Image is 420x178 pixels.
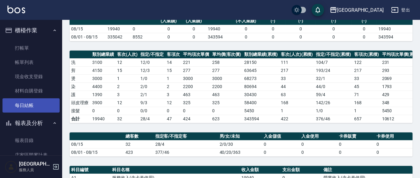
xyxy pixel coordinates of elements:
[131,25,156,33] td: 0
[158,18,180,24] div: (入業績)
[353,91,381,99] td: 71
[300,132,337,140] th: 入金使用
[2,22,60,38] button: 櫃檯作業
[19,167,51,173] p: 服務人員
[70,107,91,115] td: 接髮
[154,132,218,140] th: 指定客/不指定客
[314,99,353,107] td: 142 / 26
[211,82,243,91] td: 2200
[243,115,279,123] td: 343594
[2,98,60,113] a: 每日結帳
[165,74,181,82] td: 1
[2,84,60,98] a: 材料自購登錄
[165,99,181,107] td: 12
[317,18,350,24] div: (-)
[139,66,165,74] td: 12 / 3
[279,107,315,115] td: 1
[91,74,116,82] td: 3000
[300,148,337,156] td: 0
[287,18,314,24] div: (-)
[5,161,17,173] img: Person
[233,18,259,24] div: (不入業績)
[2,115,60,131] button: 報表及分析
[156,25,181,33] td: 0
[240,166,281,174] th: 收入金額
[316,33,352,41] td: 0
[353,18,375,24] div: (-)
[181,107,211,115] td: 0
[327,4,386,16] button: [GEOGRAPHIC_DATA]
[181,99,211,107] td: 325
[165,107,181,115] td: 0
[243,99,279,107] td: 58400
[124,140,153,148] td: 32
[139,91,165,99] td: 2 / 1
[70,82,91,91] td: 染
[243,66,279,74] td: 63645
[279,66,315,74] td: 217
[211,74,243,82] td: 3000
[165,51,181,59] th: 客項次
[377,25,413,33] td: 19940
[211,51,243,59] th: 單均價(客次價)
[279,51,315,59] th: 客次(人次)(累積)
[352,33,377,41] td: 0
[314,91,353,99] td: 59 / 4
[116,51,139,59] th: 客次(人次)
[260,25,285,33] td: 0
[353,82,381,91] td: 45
[279,74,315,82] td: 33
[206,25,231,33] td: 19940
[314,115,353,123] td: 376/46
[181,66,211,74] td: 277
[154,140,218,148] td: 28/4
[211,107,243,115] td: 0
[70,11,413,41] table: a dense table
[181,33,207,41] td: 0
[260,33,285,41] td: 0
[211,66,243,74] td: 277
[91,82,116,91] td: 4400
[211,91,243,99] td: 463
[353,115,381,123] td: 657
[139,107,165,115] td: 0 / 0
[243,58,279,66] td: 28150
[353,58,381,66] td: 122
[285,33,316,41] td: 0
[139,82,165,91] td: 2 / 0
[231,33,260,41] td: 0
[70,58,91,66] td: 洗
[314,107,353,115] td: 1 / 0
[279,115,315,123] td: 422
[91,58,116,66] td: 3100
[165,82,181,91] td: 2
[116,58,139,66] td: 12
[337,140,375,148] td: 0
[314,66,353,74] td: 193 / 24
[139,99,165,107] td: 9 / 3
[262,132,300,140] th: 入金儲值
[116,91,139,99] td: 3
[139,115,165,123] td: 28/4
[70,166,111,174] th: 科目編號
[165,58,181,66] td: 14
[285,25,316,33] td: 0
[91,107,116,115] td: 0
[353,66,381,74] td: 217
[2,69,60,84] a: 現金收支登錄
[139,74,165,82] td: 1 / 0
[70,132,413,157] table: a dense table
[111,166,240,174] th: 科目名稱
[262,148,300,156] td: 0
[231,25,260,33] td: 0
[312,4,324,16] button: save
[116,74,139,82] td: 1
[116,66,139,74] td: 15
[154,148,218,156] td: 377/46
[337,148,375,156] td: 0
[206,33,231,41] td: 343594
[279,99,315,107] td: 168
[218,132,262,140] th: 男/女/未知
[262,140,300,148] td: 0
[181,51,211,59] th: 平均項次單價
